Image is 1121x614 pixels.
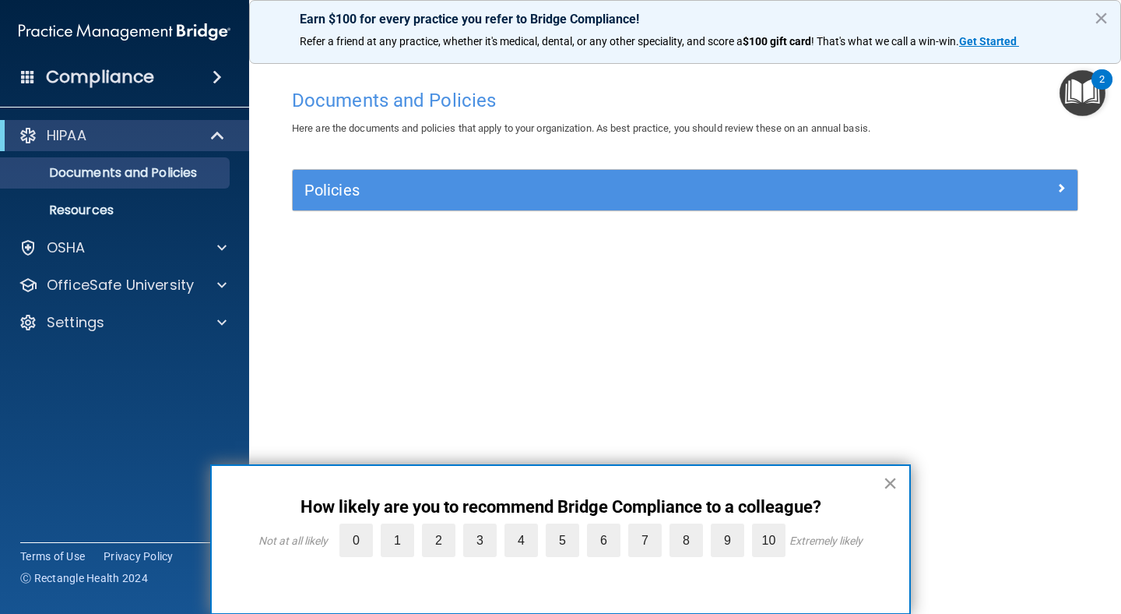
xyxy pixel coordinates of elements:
span: Refer a friend at any practice, whether it's medical, dental, or any other speciality, and score a [300,35,743,48]
label: 10 [752,524,785,557]
strong: $100 gift card [743,35,811,48]
label: 2 [422,524,455,557]
button: Close [1094,5,1109,30]
p: How likely are you to recommend Bridge Compliance to a colleague? [243,497,878,517]
a: Terms of Use [20,549,85,564]
p: OfficeSafe University [47,276,194,295]
h4: Documents and Policies [292,90,1078,111]
label: 7 [628,524,662,557]
span: Ⓒ Rectangle Health 2024 [20,570,148,586]
a: Privacy Policy [104,549,174,564]
p: Earn $100 for every practice you refer to Bridge Compliance! [300,12,1070,26]
label: 8 [669,524,703,557]
label: 6 [587,524,620,557]
p: OSHA [47,238,86,257]
h4: Compliance [46,66,154,88]
div: 2 [1099,79,1105,100]
label: 5 [546,524,579,557]
label: 4 [504,524,538,557]
label: 1 [381,524,414,557]
button: Close [883,471,898,496]
button: Open Resource Center, 2 new notifications [1060,70,1105,116]
p: Settings [47,313,104,332]
p: Resources [10,203,223,218]
p: HIPAA [47,126,86,145]
div: Extremely likely [789,535,863,547]
p: Documents and Policies [10,165,223,181]
span: ! That's what we call a win-win. [811,35,959,48]
div: Not at all likely [258,535,328,547]
h5: Policies [304,182,870,199]
strong: Get Started [959,35,1017,48]
img: PMB logo [19,16,230,48]
label: 0 [339,524,373,557]
label: 3 [463,524,497,557]
span: Here are the documents and policies that apply to your organization. As best practice, you should... [292,122,870,134]
label: 9 [711,524,744,557]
